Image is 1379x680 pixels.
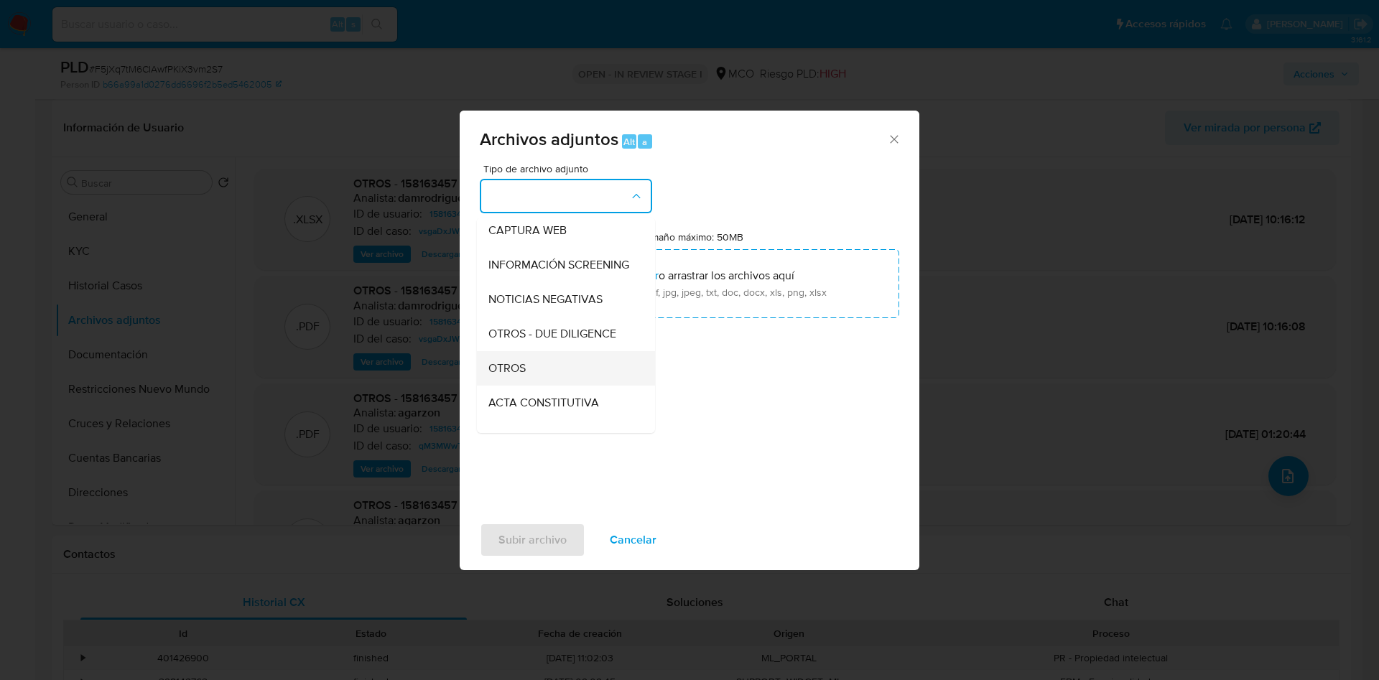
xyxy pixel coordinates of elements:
[641,230,743,243] label: Tamaño máximo: 50MB
[887,132,900,145] button: Cerrar
[591,523,675,557] button: Cancelar
[488,258,629,272] span: INFORMACIÓN SCREENING
[488,396,599,410] span: ACTA CONSTITUTIVA
[488,361,526,376] span: OTROS
[610,524,656,556] span: Cancelar
[488,430,635,459] span: BALANCE FIRMADO POR [PERSON_NAME]
[642,135,647,149] span: a
[488,223,567,238] span: CAPTURA WEB
[480,126,618,152] span: Archivos adjuntos
[483,164,656,174] span: Tipo de archivo adjunto
[488,327,616,341] span: OTROS - DUE DILIGENCE
[488,292,603,307] span: NOTICIAS NEGATIVAS
[623,135,635,149] span: Alt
